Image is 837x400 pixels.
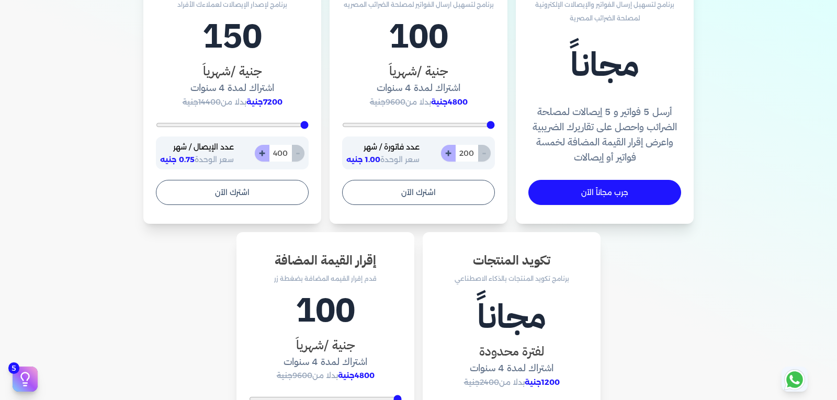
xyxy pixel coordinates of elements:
[156,62,309,81] h3: جنية /شهرياَ
[338,371,375,380] span: 4800جنية
[435,361,588,376] h4: اشتراك لمدة 4 سنوات
[249,369,402,383] p: بدلا من
[249,251,402,270] h3: إقرار القيمة المضافة
[455,145,478,162] input: 0
[342,96,495,109] p: بدلا من
[435,272,588,285] p: برنامج تكويد المنتجات بالذكاء الاصطناعي
[464,378,499,387] span: 2400جنية
[269,145,292,162] input: 0
[441,145,456,162] button: +
[346,155,420,164] span: سعر الوحدة
[249,355,402,370] h4: اشتراك لمدة 4 سنوات
[435,251,588,270] h3: تكويد المنتجات
[249,336,402,355] h3: جنية /شهرياَ
[249,272,402,285] p: قدم إقرار القيمه المضافة بضغطة زر
[342,12,495,62] h1: 100
[528,105,681,165] h4: أرسل 5 فواتير و 5 إيصالات لمصلحة الضرائب واحصل على تقاريرك الضريبية واعرض إقرار القيمة المضافة لخ...
[342,180,495,205] button: اشترك الآن
[156,96,309,109] p: بدلا من
[528,40,681,90] h1: مجاناً
[160,155,195,164] span: 0.75 جنيه
[13,367,38,392] button: 5
[342,62,495,81] h3: جنية /شهرياَ
[8,362,19,374] span: 5
[160,155,234,164] span: سعر الوحدة
[183,97,221,107] span: 14400جنية
[435,342,588,361] h3: لفترة محدودة
[342,81,495,96] h4: اشتراك لمدة 4 سنوات
[435,376,588,390] p: بدلا من
[156,12,309,62] h1: 150
[370,97,405,107] span: 9600جنية
[431,97,468,107] span: 4800جنية
[277,371,312,380] span: 9600جنية
[346,141,420,154] p: عدد فاتورة / شهر
[156,180,309,205] button: اشترك الآن
[346,155,380,164] span: 1.00 جنيه
[156,81,309,96] h4: اشتراك لمدة 4 سنوات
[528,180,681,205] a: جرب مجاناً الآن
[525,378,560,387] span: 1200جنية
[249,285,402,336] h1: 100
[246,97,282,107] span: 7200جنية
[255,145,269,162] button: +
[435,292,588,342] h1: مجاناً
[160,141,234,154] p: عدد الإيصال / شهر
